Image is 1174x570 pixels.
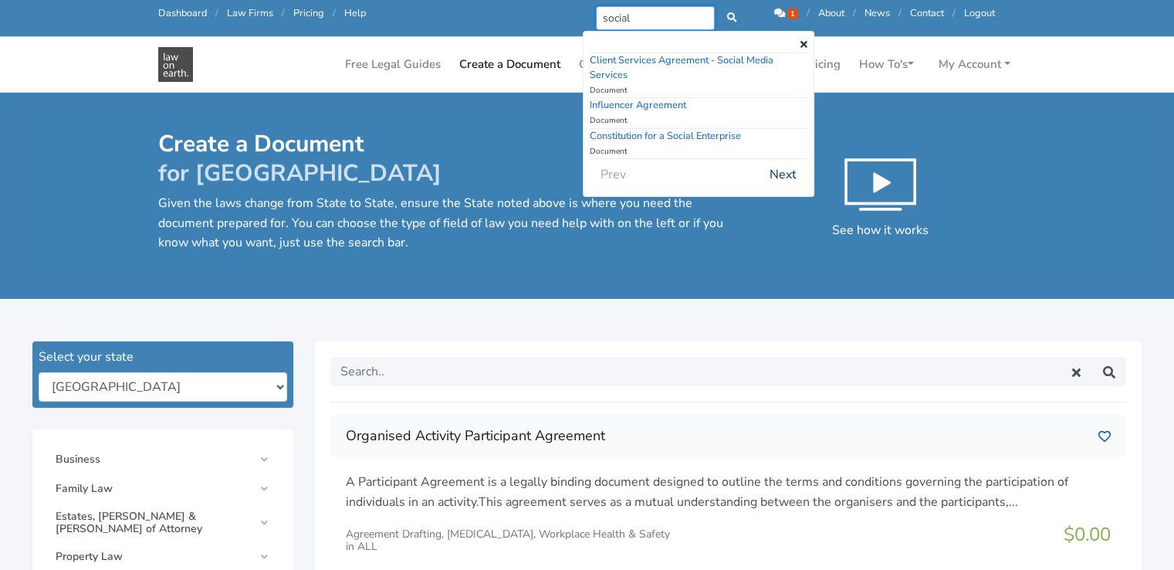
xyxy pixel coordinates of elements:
span: / [282,6,285,20]
small: Document [590,115,628,126]
a: Get Legal Advice [573,49,675,80]
a: Family Law [48,475,278,503]
span: Property Law [56,551,253,563]
a: How To's [853,49,920,80]
span: / [952,6,956,20]
a: Constitution for a Social Enterprise [590,129,741,143]
a: Help [344,6,366,20]
a: Dashboard [158,6,207,20]
span: See how it works [832,222,929,239]
img: Documents in [158,47,193,82]
h1: Create a Document [158,130,723,188]
small: Document [590,146,628,157]
a: Law Firms [227,6,273,20]
small: Document [590,85,628,96]
span: / [215,6,218,20]
span: Family Law [56,483,253,495]
a: Free Legal Guides [339,49,447,80]
input: Search [596,6,716,30]
a: Organised Activity Participant Agreement A Participant Agreement is a legally binding document de... [330,415,1126,566]
a: Business [48,446,278,473]
a: Pricing [797,49,847,80]
a: Contact [910,6,944,20]
a: News [864,6,890,20]
span: Estates, [PERSON_NAME] & [PERSON_NAME] of Attorney [56,511,253,535]
button: See how it works [814,130,947,258]
span: / [333,6,336,20]
span: 1 [787,8,798,19]
a: Create a Document [453,49,567,80]
a: About [818,6,844,20]
a: My Account [932,49,1017,80]
span: Business [56,453,253,466]
span: / [853,6,856,20]
span: for [GEOGRAPHIC_DATA] [158,158,442,189]
span: / [898,6,902,20]
a: Pricing [293,6,324,20]
a: 1 [774,6,800,20]
a: Client Services Agreement - Social Media Services [590,53,773,82]
p: Given the laws change from State to State, ensure the State noted above is where you need the doc... [158,194,723,253]
p: A Participant Agreement is a legally binding document designed to outline the terms and condition... [346,473,1111,512]
h3: Organised Activity Participant Agreement [346,424,1086,449]
a: Estates, [PERSON_NAME] & [PERSON_NAME] of Attorney [48,504,278,541]
span: $0.00 [1064,522,1111,547]
span: / [807,6,810,20]
div: Agreement Drafting, [MEDICAL_DATA], Workplace Health & Safety in ALL [346,528,670,553]
a: Logout [964,6,995,20]
div: Select your state [39,348,287,366]
button: Next [760,160,807,189]
a: Influencer Agreement [590,98,686,112]
input: Search.. [330,357,1060,386]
